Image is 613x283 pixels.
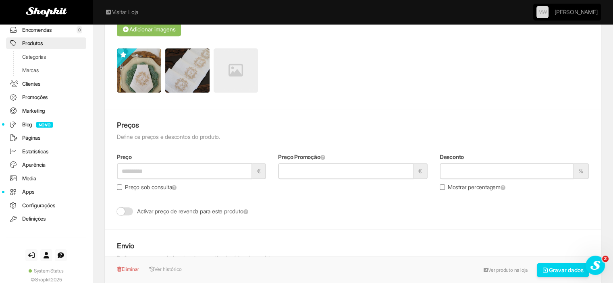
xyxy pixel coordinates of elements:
[117,121,589,129] h4: Preços
[6,173,86,184] a: Media
[602,256,609,262] span: 2
[440,183,505,191] label: Mostrar percentagem
[6,267,86,274] a: System Status
[440,184,445,190] input: Mostrar percentagem
[77,26,82,33] span: 0
[31,277,62,283] span: © 2025
[6,159,86,171] a: Aparência
[117,153,132,161] label: Preço
[6,119,86,130] a: BlogNOVO
[117,254,589,262] p: Define o peso e os dados de origem e alfandegários do produto.
[117,183,177,191] label: Preço sob consulta
[117,23,181,36] button: Adicionar imagens
[117,48,161,93] img: feb3043-181044-img_7641.JPG
[6,78,86,90] a: Clientes
[574,163,589,179] div: %
[117,263,143,275] button: Eliminar
[6,64,86,76] a: Marcas
[6,200,86,211] a: Configurações
[537,263,589,277] button: Gravar dados
[6,51,86,63] a: Categorias
[117,242,589,250] h4: Envio
[6,213,86,225] a: Definições
[34,268,64,274] span: System Status
[6,37,86,49] a: Produtos
[35,277,51,283] a: Shopkit
[536,6,549,18] a: MW
[501,185,505,190] span: Mostrar o valor do desconto também em percentagem
[586,256,605,275] iframe: Intercom live chat
[36,122,53,128] span: NOVO
[172,185,177,190] a: Clica para mais informação
[145,263,182,275] button: Ver histórico
[414,163,428,179] div: €
[320,155,325,160] span: Deixa este campo vazio caso não pretendas definir um preço promoção.
[278,153,325,161] label: Preço Promoção
[25,249,37,261] a: Sair
[6,91,86,103] a: Promoções
[55,249,67,261] a: Suporte
[6,186,86,198] a: Apps
[6,24,86,36] a: Encomendas0
[555,4,597,20] a: [PERSON_NAME]
[117,133,589,141] p: Define os preços e descontos do produto.
[6,105,86,117] a: Marketing
[6,146,86,157] a: Estatísticas
[26,7,67,17] img: Shopkit
[243,209,248,214] a: Clica para mais informação
[117,184,122,190] input: Preço sob consulta
[105,8,138,16] a: Visitar Loja
[252,163,266,179] div: €
[40,249,52,261] a: Conta
[165,48,210,93] img: 99d5b2a-154823-img_5616-001.JPG
[117,207,248,215] label: Activar preço de revenda para este produto
[6,132,86,144] a: Páginas
[479,264,532,276] a: Ver produto na loja
[440,153,464,161] label: Desconto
